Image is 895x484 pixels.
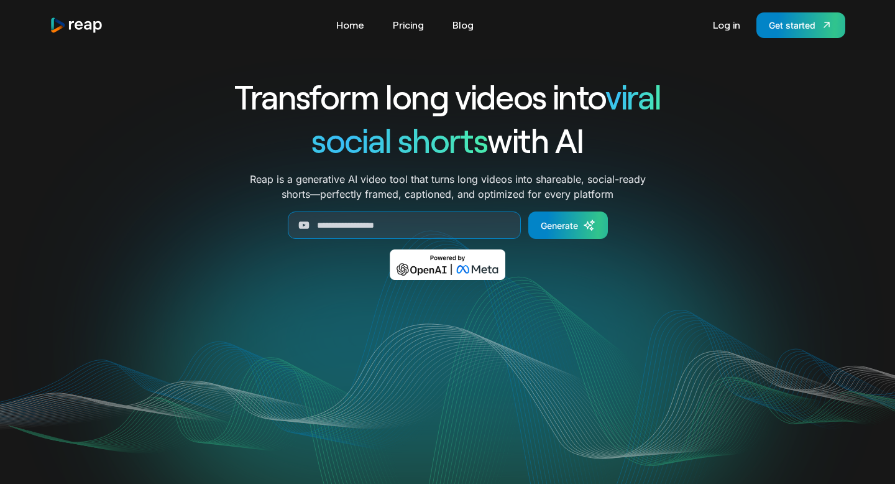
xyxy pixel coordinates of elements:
[189,212,706,239] form: Generate Form
[50,17,103,34] img: reap logo
[446,15,480,35] a: Blog
[311,119,487,160] span: social shorts
[189,75,706,118] h1: Transform long videos into
[769,19,815,32] div: Get started
[50,17,103,34] a: home
[528,212,608,239] a: Generate
[541,219,578,232] div: Generate
[189,118,706,162] h1: with AI
[756,12,845,38] a: Get started
[707,15,746,35] a: Log in
[330,15,370,35] a: Home
[605,76,661,116] span: viral
[387,15,430,35] a: Pricing
[250,172,646,202] p: Reap is a generative AI video tool that turns long videos into shareable, social-ready shorts—per...
[390,249,506,280] img: Powered by OpenAI & Meta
